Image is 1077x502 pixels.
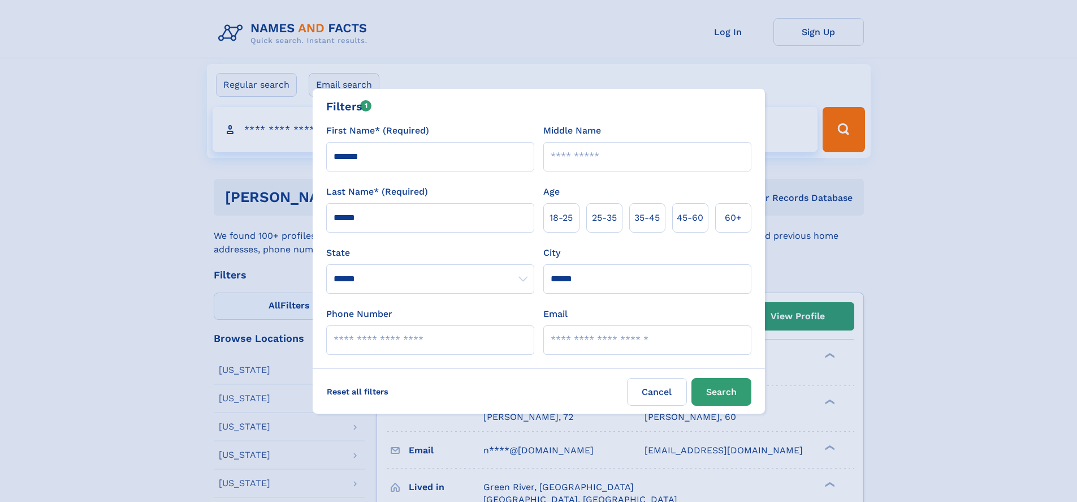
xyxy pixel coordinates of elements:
span: 60+ [725,211,742,225]
button: Search [691,378,751,406]
div: Filters [326,98,372,115]
label: City [543,246,560,260]
label: Age [543,185,560,199]
span: 25‑35 [592,211,617,225]
label: Phone Number [326,307,392,321]
span: 35‑45 [634,211,660,225]
label: State [326,246,534,260]
label: Email [543,307,568,321]
label: Middle Name [543,124,601,138]
label: First Name* (Required) [326,124,429,138]
span: 18‑25 [550,211,573,225]
label: Reset all filters [319,378,396,405]
label: Last Name* (Required) [326,185,428,199]
label: Cancel [627,378,687,406]
span: 45‑60 [677,211,703,225]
